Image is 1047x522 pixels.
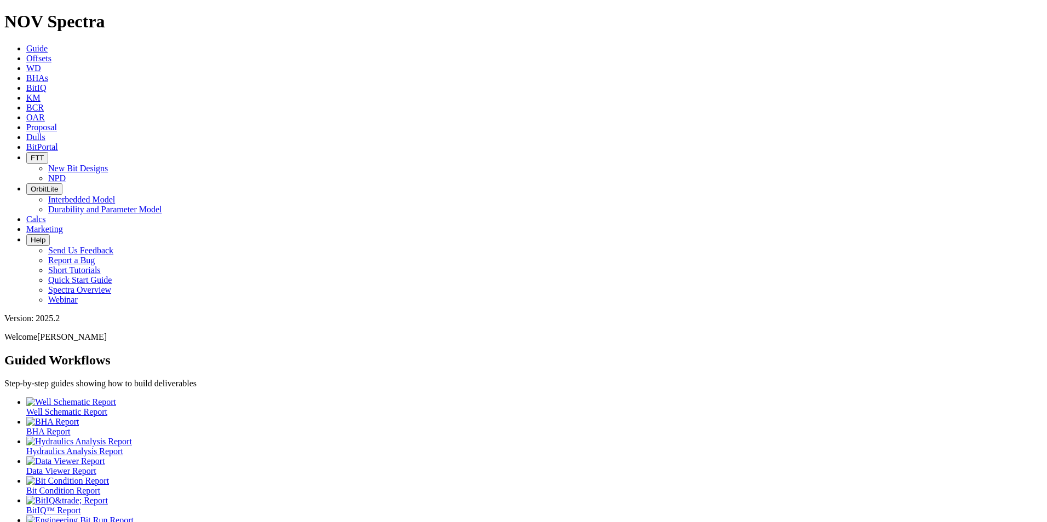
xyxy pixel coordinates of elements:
[4,379,1043,388] p: Step-by-step guides showing how to build deliverables
[48,164,108,173] a: New Bit Designs
[48,295,78,304] a: Webinar
[26,506,81,515] span: BitIQ™ Report
[26,446,123,456] span: Hydraulics Analysis Report
[26,407,107,416] span: Well Schematic Report
[26,142,58,152] a: BitPortal
[4,353,1043,368] h2: Guided Workflows
[26,83,46,92] a: BitIQ
[48,195,115,204] a: Interbedded Model
[31,154,44,162] span: FTT
[26,486,100,495] span: Bit Condition Report
[26,466,96,475] span: Data Viewer Report
[26,113,45,122] a: OAR
[31,236,45,244] span: Help
[26,496,108,506] img: BitIQ&trade; Report
[26,397,1043,416] a: Well Schematic Report Well Schematic Report
[26,44,48,53] a: Guide
[26,496,1043,515] a: BitIQ&trade; Report BitIQ™ Report
[4,11,1043,32] h1: NOV Spectra
[26,417,79,427] img: BHA Report
[26,224,63,234] a: Marketing
[4,332,1043,342] p: Welcome
[26,456,1043,475] a: Data Viewer Report Data Viewer Report
[26,93,41,102] a: KM
[26,152,48,164] button: FTT
[48,256,95,265] a: Report a Bug
[26,417,1043,436] a: BHA Report BHA Report
[26,476,109,486] img: Bit Condition Report
[48,173,66,183] a: NPD
[26,234,50,246] button: Help
[48,265,101,275] a: Short Tutorials
[26,214,46,224] a: Calcs
[26,103,44,112] a: BCR
[37,332,107,341] span: [PERSON_NAME]
[26,437,1043,456] a: Hydraulics Analysis Report Hydraulics Analysis Report
[26,123,57,132] a: Proposal
[26,427,70,436] span: BHA Report
[26,183,62,195] button: OrbitLite
[48,285,111,294] a: Spectra Overview
[26,397,116,407] img: Well Schematic Report
[26,54,51,63] a: Offsets
[4,314,1043,323] div: Version: 2025.2
[26,476,1043,495] a: Bit Condition Report Bit Condition Report
[26,73,48,83] a: BHAs
[48,246,113,255] a: Send Us Feedback
[26,132,45,142] a: Dulls
[26,456,105,466] img: Data Viewer Report
[26,63,41,73] a: WD
[48,275,112,285] a: Quick Start Guide
[26,437,132,446] img: Hydraulics Analysis Report
[48,205,162,214] a: Durability and Parameter Model
[31,185,58,193] span: OrbitLite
